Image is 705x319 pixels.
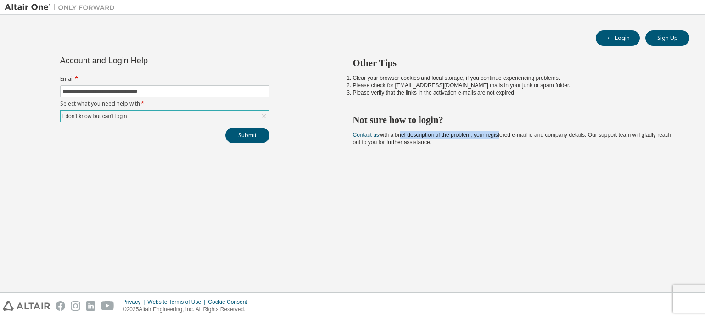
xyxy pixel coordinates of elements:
[101,301,114,311] img: youtube.svg
[353,132,671,146] span: with a brief description of the problem, your registered e-mail id and company details. Our suppo...
[353,82,673,89] li: Please check for [EMAIL_ADDRESS][DOMAIN_NAME] mails in your junk or spam folder.
[71,301,80,311] img: instagram.svg
[645,30,689,46] button: Sign Up
[56,301,65,311] img: facebook.svg
[596,30,640,46] button: Login
[208,298,252,306] div: Cookie Consent
[123,298,147,306] div: Privacy
[60,75,269,83] label: Email
[60,100,269,107] label: Select what you need help with
[61,111,269,122] div: I don't know but can't login
[60,57,228,64] div: Account and Login Help
[353,74,673,82] li: Clear your browser cookies and local storage, if you continue experiencing problems.
[3,301,50,311] img: altair_logo.svg
[123,306,253,313] p: © 2025 Altair Engineering, Inc. All Rights Reserved.
[5,3,119,12] img: Altair One
[353,132,379,138] a: Contact us
[353,114,673,126] h2: Not sure how to login?
[147,298,208,306] div: Website Terms of Use
[61,111,129,121] div: I don't know but can't login
[353,89,673,96] li: Please verify that the links in the activation e-mails are not expired.
[225,128,269,143] button: Submit
[353,57,673,69] h2: Other Tips
[86,301,95,311] img: linkedin.svg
